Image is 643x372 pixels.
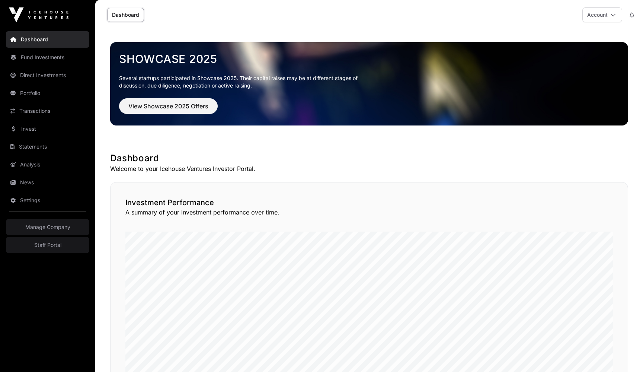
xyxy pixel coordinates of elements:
[6,139,89,155] a: Statements
[125,197,613,208] h2: Investment Performance
[6,237,89,253] a: Staff Portal
[125,208,613,217] p: A summary of your investment performance over time.
[6,121,89,137] a: Invest
[119,98,218,114] button: View Showcase 2025 Offers
[6,174,89,191] a: News
[6,219,89,235] a: Manage Company
[6,156,89,173] a: Analysis
[110,164,628,173] p: Welcome to your Icehouse Ventures Investor Portal.
[119,52,619,66] a: Showcase 2025
[119,106,218,113] a: View Showcase 2025 Offers
[6,103,89,119] a: Transactions
[110,42,628,125] img: Showcase 2025
[6,67,89,83] a: Direct Investments
[6,31,89,48] a: Dashboard
[9,7,68,22] img: Icehouse Ventures Logo
[119,74,369,89] p: Several startups participated in Showcase 2025. Their capital raises may be at different stages o...
[6,192,89,209] a: Settings
[107,8,144,22] a: Dashboard
[6,85,89,101] a: Portfolio
[582,7,622,22] button: Account
[6,49,89,66] a: Fund Investments
[110,152,628,164] h1: Dashboard
[128,102,208,111] span: View Showcase 2025 Offers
